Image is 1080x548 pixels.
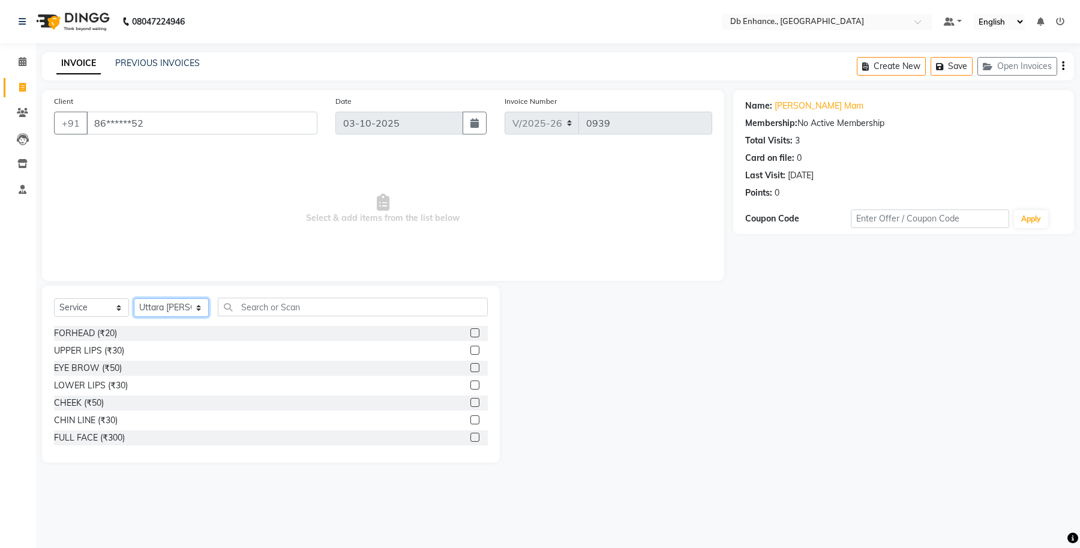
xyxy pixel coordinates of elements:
span: Select & add items from the list below [54,149,712,269]
button: Apply [1014,210,1048,228]
div: CHEEK (₹50) [54,397,104,409]
b: 08047224946 [132,5,185,38]
div: No Active Membership [745,117,1062,130]
button: +91 [54,112,88,134]
div: Total Visits: [745,134,793,147]
div: Membership: [745,117,797,130]
img: logo [31,5,113,38]
div: LOWER LIPS (₹30) [54,379,128,392]
div: CHIN LINE (₹30) [54,414,118,427]
div: Name: [745,100,772,112]
div: Coupon Code [745,212,851,225]
a: INVOICE [56,53,101,74]
div: EYE BROW (₹50) [54,362,122,375]
input: Enter Offer / Coupon Code [851,209,1009,228]
div: 0 [797,152,802,164]
a: PREVIOUS INVOICES [115,58,200,68]
div: 3 [795,134,800,147]
button: Create New [857,57,926,76]
div: [DATE] [788,169,814,182]
div: Card on file: [745,152,794,164]
a: [PERSON_NAME] Mam [775,100,863,112]
div: Last Visit: [745,169,785,182]
input: Search by Name/Mobile/Email/Code [86,112,317,134]
input: Search or Scan [218,298,488,316]
label: Date [335,96,352,107]
button: Open Invoices [977,57,1057,76]
label: Invoice Number [505,96,557,107]
div: UPPER LIPS (₹30) [54,345,124,357]
label: Client [54,96,73,107]
div: 0 [775,187,779,199]
div: FULL FACE (₹300) [54,432,125,444]
button: Save [931,57,973,76]
div: FORHEAD (₹20) [54,327,117,340]
div: Points: [745,187,772,199]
